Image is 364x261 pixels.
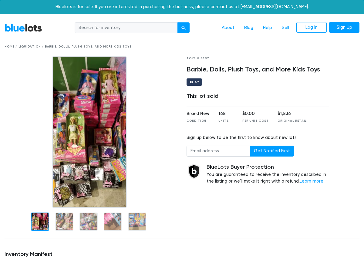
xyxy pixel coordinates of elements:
div: Per Unit Cost [242,119,268,123]
a: Sell [277,22,294,34]
h4: Barbie, Dolls, Plush Toys, and More Kids Toys [187,66,329,74]
input: Search for inventory [75,22,178,33]
div: You are guaranteed to receive the inventory described in the listing or we'll make it right with ... [207,164,329,185]
input: Email address [187,146,250,157]
div: This lot sold! [187,93,329,100]
a: Sign Up [329,22,359,33]
div: Home / Liquidation / Barbie, Dolls, Plush Toys, and More Kids Toys [5,45,359,49]
a: Help [258,22,277,34]
a: BlueLots [5,23,42,32]
div: $0.00 [242,111,268,117]
div: Brand New [187,111,209,117]
div: 168 [218,111,234,117]
a: Learn more [300,179,323,184]
h5: Inventory Manifest [5,251,359,258]
div: Sign up below to be the first to know about new lots. [187,134,329,141]
div: Toys & Baby [187,56,329,61]
div: Original Retail [278,119,307,123]
button: Get Notified First [250,146,294,157]
div: 69 [195,81,199,84]
div: Condition [187,119,209,123]
div: $1,836 [278,111,307,117]
img: 20181015_121819.jpg [52,56,126,208]
a: About [217,22,239,34]
img: buyer_protection_shield-3b65640a83011c7d3ede35a8e5a80bfdfaa6a97447f0071c1475b91a4b0b3d01.png [187,164,202,179]
a: Blog [239,22,258,34]
h5: BlueLots Buyer Protection [207,164,329,170]
a: Log In [296,22,327,33]
div: Units [218,119,234,123]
